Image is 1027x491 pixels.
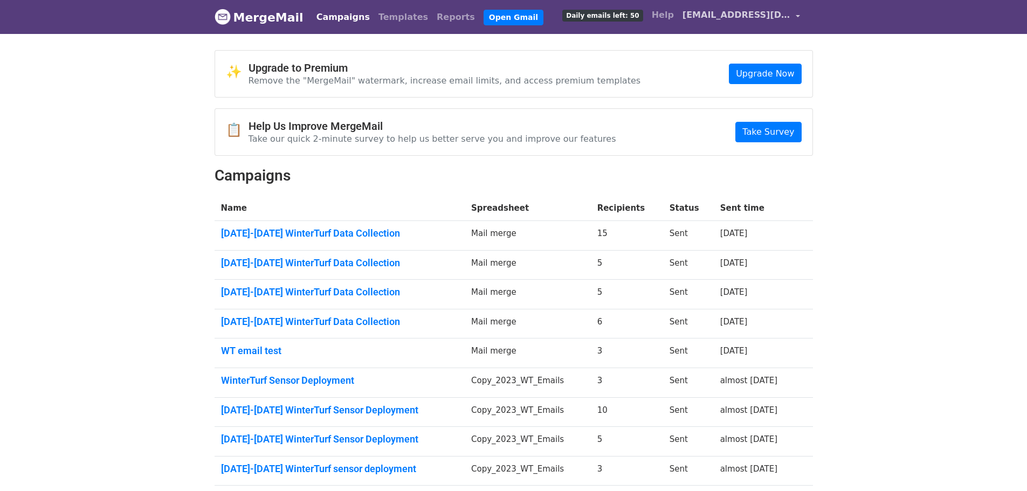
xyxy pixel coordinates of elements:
span: [EMAIL_ADDRESS][DOMAIN_NAME] [683,9,790,22]
td: Sent [663,368,714,398]
p: Remove the "MergeMail" watermark, increase email limits, and access premium templates [249,75,641,86]
td: Sent [663,309,714,338]
a: Open Gmail [484,10,543,25]
a: Help [647,4,678,26]
a: [EMAIL_ADDRESS][DOMAIN_NAME] [678,4,804,30]
td: Mail merge [465,280,591,309]
td: 15 [591,221,663,251]
a: [DATE]-[DATE] WinterTurf Data Collection [221,316,459,328]
th: Name [215,196,465,221]
a: [DATE] [720,317,748,327]
td: 5 [591,427,663,457]
a: [DATE]-[DATE] WinterTurf Data Collection [221,227,459,239]
td: Sent [663,280,714,309]
a: almost [DATE] [720,434,777,444]
td: Sent [663,397,714,427]
td: Mail merge [465,338,591,368]
td: Mail merge [465,221,591,251]
th: Spreadsheet [465,196,591,221]
td: 3 [591,338,663,368]
td: Mail merge [465,250,591,280]
h2: Campaigns [215,167,813,185]
td: Sent [663,456,714,486]
td: Copy_2023_WT_Emails [465,368,591,398]
span: 📋 [226,122,249,138]
h4: Upgrade to Premium [249,61,641,74]
a: [DATE] [720,229,748,238]
a: Templates [374,6,432,28]
span: Daily emails left: 50 [562,10,643,22]
a: WinterTurf Sensor Deployment [221,375,459,386]
a: Reports [432,6,479,28]
a: Take Survey [735,122,801,142]
td: 6 [591,309,663,338]
td: Copy_2023_WT_Emails [465,397,591,427]
a: Daily emails left: 50 [558,4,647,26]
a: MergeMail [215,6,304,29]
a: [DATE] [720,346,748,356]
a: [DATE]-[DATE] WinterTurf Sensor Deployment [221,404,459,416]
th: Sent time [714,196,797,221]
td: Sent [663,250,714,280]
span: ✨ [226,64,249,80]
a: Upgrade Now [729,64,801,84]
td: 3 [591,368,663,398]
h4: Help Us Improve MergeMail [249,120,616,133]
td: Copy_2023_WT_Emails [465,456,591,486]
th: Status [663,196,714,221]
a: Campaigns [312,6,374,28]
td: 5 [591,280,663,309]
a: [DATE]-[DATE] WinterTurf Data Collection [221,286,459,298]
iframe: Chat Widget [973,439,1027,491]
td: Mail merge [465,309,591,338]
td: Sent [663,427,714,457]
img: MergeMail logo [215,9,231,25]
a: [DATE]-[DATE] WinterTurf Data Collection [221,257,459,269]
a: [DATE] [720,287,748,297]
td: 10 [591,397,663,427]
p: Take our quick 2-minute survey to help us better serve you and improve our features [249,133,616,144]
a: [DATE]-[DATE] WinterTurf sensor deployment [221,463,459,475]
td: 3 [591,456,663,486]
a: [DATE] [720,258,748,268]
td: Copy_2023_WT_Emails [465,427,591,457]
a: WT email test [221,345,459,357]
a: almost [DATE] [720,405,777,415]
td: 5 [591,250,663,280]
a: almost [DATE] [720,376,777,385]
td: Sent [663,221,714,251]
th: Recipients [591,196,663,221]
td: Sent [663,338,714,368]
a: almost [DATE] [720,464,777,474]
a: [DATE]-[DATE] WinterTurf Sensor Deployment [221,433,459,445]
